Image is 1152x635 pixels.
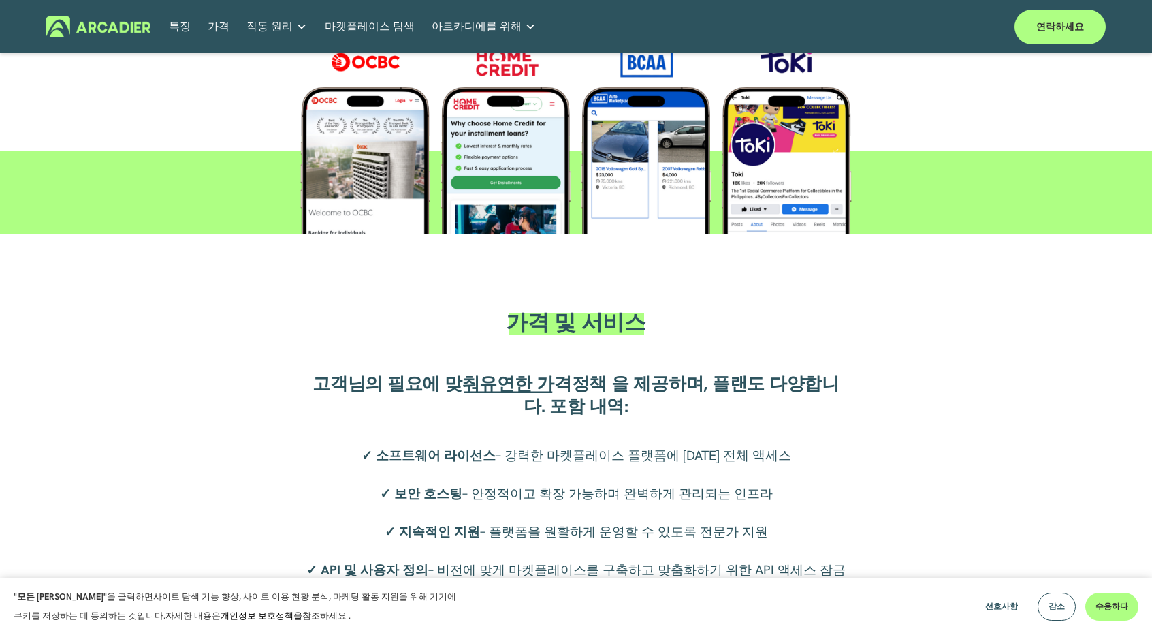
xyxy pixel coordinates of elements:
font: 가격 [208,19,229,33]
a: , 플랜도 다양합니다. 포함 내역: [524,372,839,417]
font: 특징 [169,19,191,33]
font: 감소 [1049,601,1065,612]
font: 정책 을 제공하며 [572,372,704,395]
a: 개인정보 보호정책을 [221,610,302,621]
font: 작동 원리 [246,19,293,33]
a: 폴더 드롭다운 [432,16,536,37]
font: 아르카디에를 위해 [432,19,522,33]
font: ✓ 지속적인 지원 [385,523,480,540]
font: – 안정적이고 확장 가능하며 완벽하게 관리되는 인프라 [462,485,773,502]
font: ✓ API 및 사용자 정의 [306,561,428,578]
font: – 비전에 맞게 마켓플레이스를 구축하고 맞춤화하기 위한 API 액세스 잠금 해제(추가 요금 적용) [428,561,849,598]
a: 마켓플레이스 탐색 [325,16,415,37]
a: 가격 [208,16,229,37]
font: 가격 및 서비스 [506,308,645,337]
a: 연락하세요 [1014,10,1106,44]
a: 유연한 가격 [479,372,571,395]
font: 을 클릭하면 [107,591,153,602]
button: 선호사항 [975,593,1028,621]
font: "모든 [PERSON_NAME]" [14,591,107,602]
font: 선호사항 [985,601,1018,612]
button: 감소 [1038,593,1076,621]
iframe: 채팅 위젯 [1084,570,1152,635]
a: 폴더 드롭다운 [246,16,307,37]
font: 자세한 내용은 [165,610,221,621]
a: 특징 [169,16,191,37]
font: ✓ 보안 호스팅 [380,485,462,502]
font: 참조하세요 . [302,610,351,621]
font: 고객님의 필요에 맞춰 [313,372,479,395]
font: – 강력한 마켓플레이스 플랫폼에 [DATE] 전체 액세스 [496,447,791,464]
font: 소프트웨어 라이선스 [376,447,496,464]
font: 사이트 탐색 기능 향상, 사이트 이용 현황 분석, 마케팅 활동 지원을 위해 기기에 쿠키를 저장하는 데 동의하는 것입니다. [14,591,456,621]
font: 연락하세요 [1036,20,1084,33]
font: 마켓플레이스 탐색 [325,19,415,33]
font: – 플랫폼을 원활하게 운영할 수 있도록 전문가 지원 [480,523,768,540]
img: 아르카디에르 [46,16,150,37]
div: 대화하다 [1084,570,1152,635]
font: ✓ [362,447,372,464]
